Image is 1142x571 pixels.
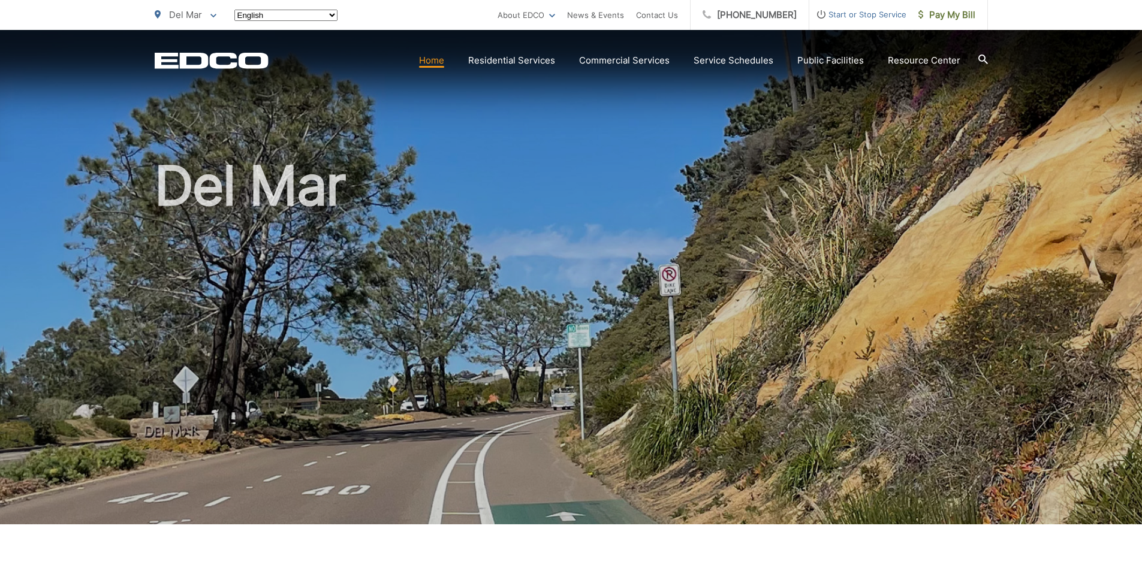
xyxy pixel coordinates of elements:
[918,8,975,22] span: Pay My Bill
[468,53,555,68] a: Residential Services
[155,52,269,69] a: EDCD logo. Return to the homepage.
[797,53,864,68] a: Public Facilities
[234,10,338,21] select: Select a language
[498,8,555,22] a: About EDCO
[888,53,960,68] a: Resource Center
[419,53,444,68] a: Home
[694,53,773,68] a: Service Schedules
[636,8,678,22] a: Contact Us
[155,156,988,535] h1: Del Mar
[579,53,670,68] a: Commercial Services
[567,8,624,22] a: News & Events
[169,9,202,20] span: Del Mar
